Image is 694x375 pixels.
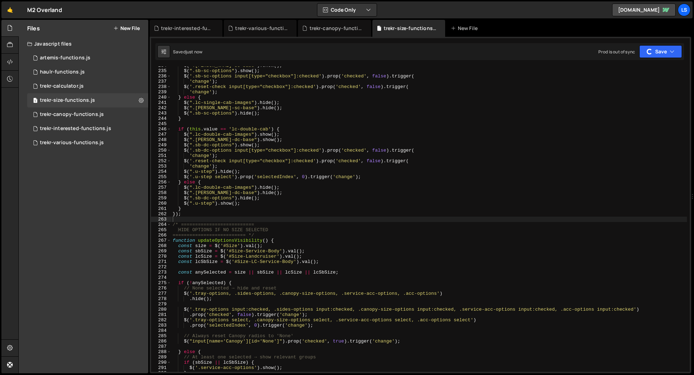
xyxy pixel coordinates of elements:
[151,180,171,185] div: 256
[151,312,171,317] div: 281
[151,153,171,158] div: 251
[151,217,171,222] div: 263
[151,286,171,291] div: 276
[151,148,171,153] div: 250
[27,79,148,93] div: 11669/27653.js
[235,25,288,32] div: trekr-various-functions.js
[151,84,171,89] div: 238
[40,69,85,75] div: haulr-functions.js
[151,270,171,275] div: 273
[27,93,148,107] div: 11669/47070.js
[151,127,171,132] div: 246
[151,323,171,328] div: 283
[151,142,171,148] div: 249
[151,74,171,79] div: 236
[598,49,635,55] div: Prod is out of sync
[151,349,171,355] div: 288
[151,301,171,307] div: 279
[151,328,171,333] div: 284
[27,136,148,150] div: 11669/37341.js
[27,107,148,122] div: 11669/47072.js
[151,317,171,323] div: 282
[151,333,171,339] div: 285
[113,25,140,31] button: New File
[27,65,148,79] div: 11669/40542.js
[151,344,171,349] div: 287
[151,233,171,238] div: 266
[151,291,171,296] div: 277
[151,195,171,201] div: 259
[151,275,171,280] div: 274
[151,339,171,344] div: 286
[151,132,171,137] div: 247
[151,185,171,190] div: 257
[151,360,171,365] div: 290
[678,4,690,16] a: LS
[151,201,171,206] div: 260
[151,105,171,111] div: 242
[151,79,171,84] div: 237
[310,25,363,32] div: trekr-canopy-functions.js
[40,83,84,89] div: trekr-calculator.js
[1,1,19,18] a: 🤙
[151,365,171,370] div: 291
[612,4,676,16] a: [DOMAIN_NAME]
[151,116,171,121] div: 244
[151,280,171,286] div: 275
[151,355,171,360] div: 289
[151,100,171,105] div: 241
[40,97,95,104] div: trekr-size-functions.js
[151,190,171,195] div: 258
[186,49,202,55] div: just now
[451,25,480,32] div: New File
[317,4,377,16] button: Code Only
[151,238,171,243] div: 267
[151,137,171,142] div: 248
[27,122,148,136] div: 11669/42694.js
[33,98,37,104] span: 1
[151,174,171,180] div: 255
[151,307,171,312] div: 280
[27,6,62,14] div: M2 Overland
[151,227,171,233] div: 265
[40,125,111,132] div: trekr-interested-functions.js
[151,89,171,95] div: 239
[161,25,214,32] div: trekr-interested-functions.js
[151,111,171,116] div: 243
[151,259,171,264] div: 271
[151,243,171,248] div: 268
[27,24,40,32] h2: Files
[151,222,171,227] div: 264
[173,49,202,55] div: Saved
[151,68,171,74] div: 235
[151,121,171,127] div: 245
[151,169,171,174] div: 254
[151,95,171,100] div: 240
[151,296,171,301] div: 278
[151,254,171,259] div: 270
[151,248,171,254] div: 269
[151,158,171,164] div: 252
[40,140,104,146] div: trekr-various-functions.js
[639,45,682,58] button: Save
[384,25,437,32] div: trekr-size-functions.js
[151,211,171,217] div: 262
[27,51,148,65] div: 11669/42207.js
[40,111,104,118] div: trekr-canopy-functions.js
[151,206,171,211] div: 261
[151,164,171,169] div: 253
[19,37,148,51] div: Javascript files
[151,264,171,270] div: 272
[40,55,90,61] div: artemis-functions.js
